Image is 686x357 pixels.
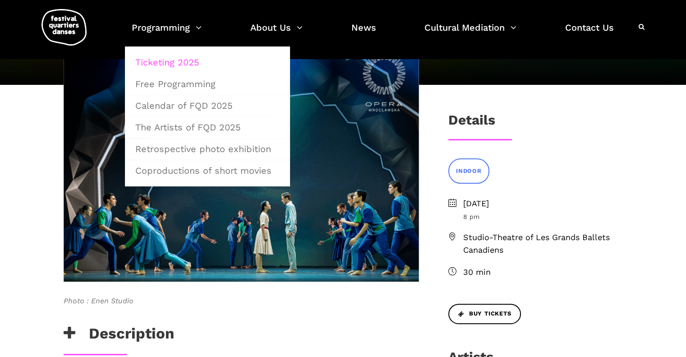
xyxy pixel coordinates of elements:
[463,266,623,279] span: 30 min
[448,112,495,134] h3: Details
[130,117,285,138] a: The Artists of FQD 2025
[351,20,376,46] a: News
[565,20,614,46] a: Contact Us
[456,167,482,176] span: INDOOR
[130,74,285,94] a: Free Programming
[463,231,623,257] span: Studio-Theatre of Les Grands Ballets Canadiens
[130,95,285,116] a: Calendar of FQD 2025
[448,304,521,324] a: Buy tickets
[130,52,285,73] a: Ticketing 2025
[64,295,419,307] span: Photo : Enen Studio
[130,139,285,159] a: Retrospective photo exhibition
[130,160,285,181] a: Coproductions of short movies
[250,20,303,46] a: About Us
[448,158,489,183] a: INDOOR
[41,9,87,46] img: logo-fqd-med
[463,197,623,210] span: [DATE]
[64,325,174,347] h3: Description
[458,309,511,319] span: Buy tickets
[424,20,516,46] a: Cultural Mediation
[463,212,623,222] span: 8 pm
[132,20,202,46] a: Programming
